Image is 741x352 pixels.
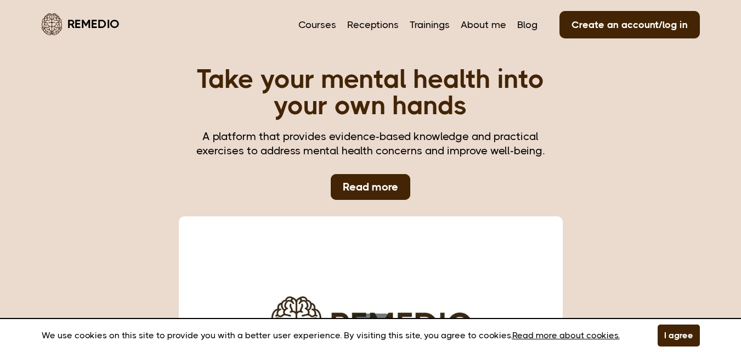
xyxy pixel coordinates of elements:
[461,18,506,32] a: About me
[410,19,450,30] font: Trainings
[42,330,512,340] font: We use cookies on this site to provide you with a better user experience. By visiting this site, ...
[512,328,620,343] a: Read more about cookies.
[658,325,700,347] button: I agree
[410,18,450,32] a: Trainings
[42,13,62,35] img: Remedio logo
[347,19,399,30] font: Receptions
[331,174,410,200] a: Read more
[664,330,693,340] font: I agree
[196,130,545,157] font: A platform that provides evidence-based knowledge and practical exercises to address mental healt...
[343,181,398,193] font: Read more
[347,18,399,32] a: Receptions
[197,64,545,121] font: Take your mental health into your own hands
[298,18,336,32] a: Courses
[298,19,336,30] font: Courses
[559,11,700,38] a: Create an account/log in
[461,19,506,30] font: About me
[42,11,120,37] a: Remedio
[517,19,538,30] font: Blog
[572,19,688,30] font: Create an account/log in
[353,314,388,336] button: Play video
[67,17,120,31] font: Remedio
[517,18,538,32] a: Blog
[512,330,620,340] font: Read more about cookies.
